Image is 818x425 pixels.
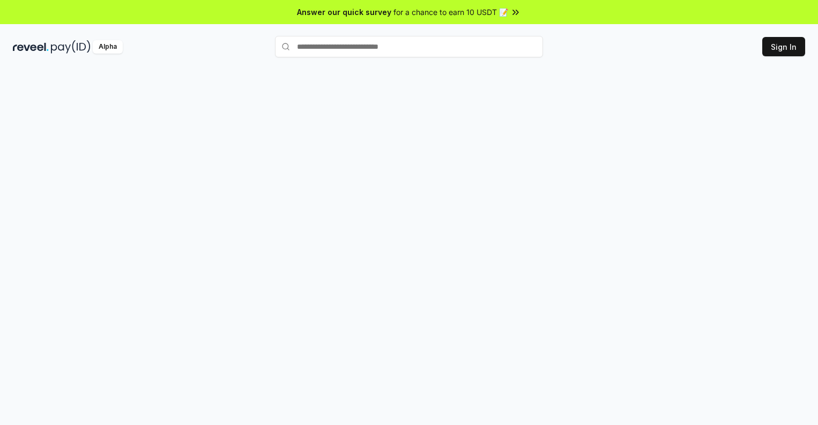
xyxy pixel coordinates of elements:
[297,6,391,18] span: Answer our quick survey
[762,37,805,56] button: Sign In
[93,40,123,54] div: Alpha
[393,6,508,18] span: for a chance to earn 10 USDT 📝
[13,40,49,54] img: reveel_dark
[51,40,91,54] img: pay_id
